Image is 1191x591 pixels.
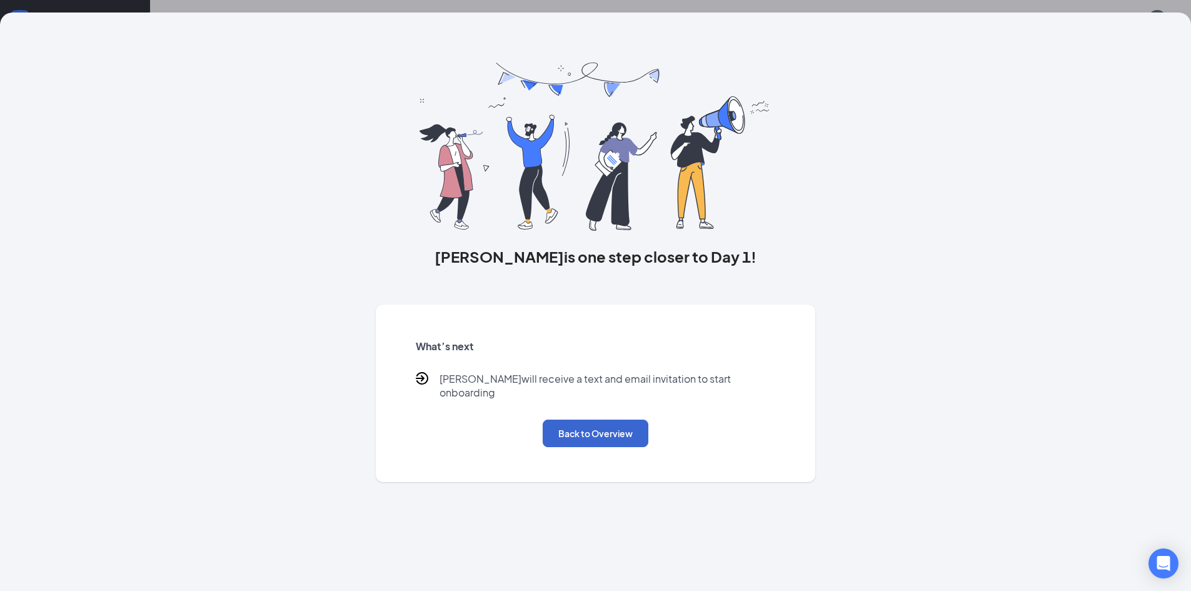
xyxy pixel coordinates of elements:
[543,420,648,447] button: Back to Overview
[1148,548,1178,578] div: Open Intercom Messenger
[440,372,776,400] p: [PERSON_NAME] will receive a text and email invitation to start onboarding
[416,340,776,353] h5: What’s next
[376,246,816,267] h3: [PERSON_NAME] is one step closer to Day 1!
[420,63,771,231] img: you are all set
